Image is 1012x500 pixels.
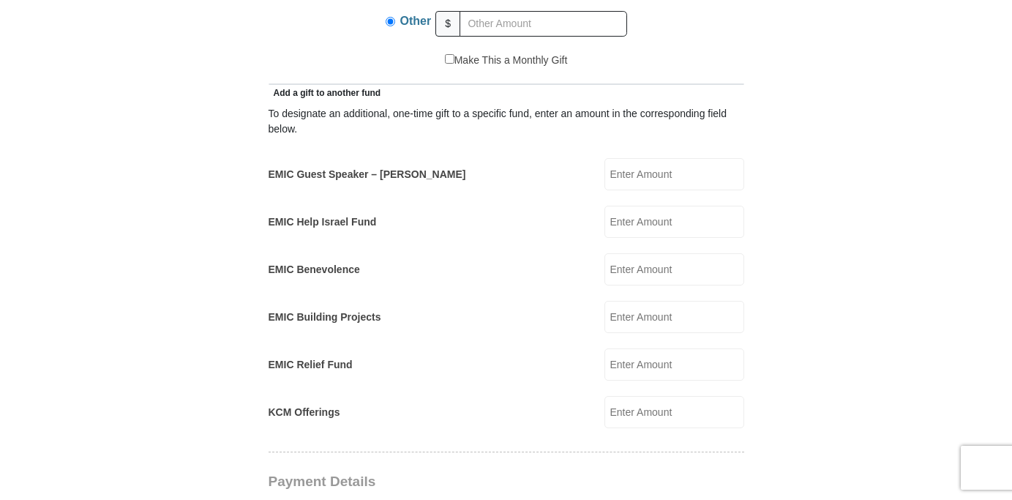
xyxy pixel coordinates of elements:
input: Other Amount [460,11,627,37]
div: To designate an additional, one-time gift to a specific fund, enter an amount in the correspondin... [269,106,744,137]
label: Make This a Monthly Gift [445,53,568,68]
input: Enter Amount [604,396,744,428]
input: Enter Amount [604,301,744,333]
input: Enter Amount [604,206,744,238]
span: Other [400,15,432,27]
input: Enter Amount [604,253,744,286]
label: EMIC Relief Fund [269,357,353,373]
label: EMIC Building Projects [269,310,381,325]
label: KCM Offerings [269,405,340,420]
input: Make This a Monthly Gift [445,54,454,64]
input: Enter Amount [604,348,744,381]
span: Add a gift to another fund [269,88,381,98]
label: EMIC Help Israel Fund [269,214,377,230]
label: EMIC Benevolence [269,262,360,277]
span: $ [435,11,460,37]
h3: Payment Details [269,474,642,490]
input: Enter Amount [604,158,744,190]
label: EMIC Guest Speaker – [PERSON_NAME] [269,167,466,182]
